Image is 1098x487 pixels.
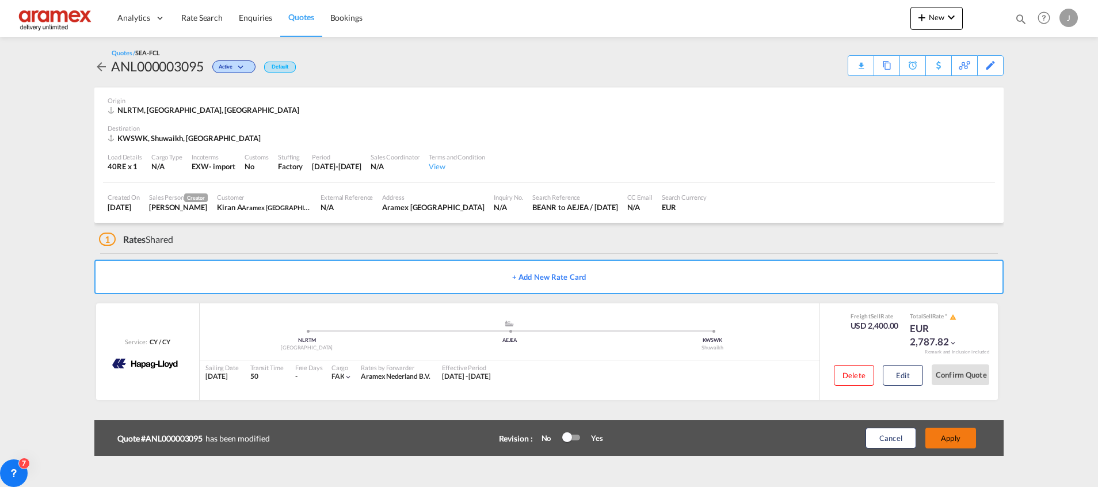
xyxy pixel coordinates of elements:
div: Janice Camporaso [149,202,208,212]
md-icon: icon-arrow-left [94,60,108,74]
div: No [536,433,563,443]
div: J [1059,9,1078,27]
div: View [429,161,485,172]
button: Apply [925,428,976,448]
div: Origin [108,96,990,105]
span: Analytics [117,12,150,24]
div: Address [382,193,485,201]
span: Aramex Nederland B.V. [361,372,430,381]
div: - import [209,161,235,172]
div: Customs [245,153,269,161]
span: NLRTM, [GEOGRAPHIC_DATA], [GEOGRAPHIC_DATA] [117,105,299,115]
div: N/A [494,202,523,212]
div: 08 Sep 2025 - 30 Sep 2025 [442,372,491,382]
div: Yes [579,433,603,443]
div: has been modified [117,430,463,447]
div: NLRTM, Rotterdam, Europe [108,105,302,115]
div: Cargo Type [151,153,182,161]
div: KWSWK, Shuwaikh, Middle East [108,133,264,143]
div: External Reference [321,193,373,201]
img: HAPAG LLOYD [102,349,192,378]
span: Bookings [330,13,363,22]
div: Inquiry No. [494,193,523,201]
div: Destination [108,124,990,132]
div: 50 [250,372,284,382]
div: N/A [627,202,653,212]
div: CC Email [627,193,653,201]
div: N/A [321,202,373,212]
div: Change Status Here [212,60,256,73]
div: Default [264,62,296,73]
button: Cancel [866,428,916,448]
md-icon: icon-chevron-down [949,339,957,347]
span: Creator [184,193,208,202]
div: Period [312,153,361,161]
div: 40RE x 1 [108,161,142,172]
div: Kiran A [217,202,311,212]
button: Delete [834,365,874,386]
div: Change Status Here [204,57,258,75]
md-icon: icon-magnify [1015,13,1027,25]
div: Free Days [295,363,323,372]
md-icon: icon-download [854,58,868,66]
div: NLRTM [205,337,408,344]
div: Total Rate [910,312,967,321]
div: Shuwaikh [611,344,814,352]
div: N/A [371,161,420,172]
div: [DATE] [205,372,239,382]
md-icon: icon-plus 400-fg [915,10,929,24]
div: Shared [99,233,173,246]
div: Aramex Kuwait [382,202,485,212]
div: Sailing Date [205,363,239,372]
div: No [245,161,269,172]
span: Sell [923,313,932,319]
button: Edit [883,365,923,386]
div: EUR 2,787.82 [910,322,967,349]
div: Transit Time [250,363,284,372]
div: Sales Coordinator [371,153,420,161]
span: Rates [123,234,146,245]
div: Factory Stuffing [278,161,303,172]
div: BEANR to AEJEA / 1 Sep 2025 [532,202,618,212]
div: Cargo [331,363,353,372]
div: ANL000003095 [111,57,204,75]
div: Rates by Forwarder [361,363,430,372]
md-icon: assets/icons/custom/ship-fill.svg [502,321,516,326]
span: Enquiries [239,13,272,22]
div: Search Reference [532,193,618,201]
div: Created On [108,193,140,201]
b: Quote #ANL000003095 [117,433,205,444]
span: Subject to Remarks [944,313,948,319]
span: FAK [331,372,345,381]
div: EUR [662,202,707,212]
div: Quotes /SEA-FCL [112,48,160,57]
div: N/A [151,161,182,172]
div: Sales Person [149,193,208,202]
span: 1 [99,233,116,246]
div: Aramex Nederland B.V. [361,372,430,382]
md-icon: icon-chevron-down [235,64,249,71]
div: Load Details [108,153,142,161]
div: KWSWK [611,337,814,344]
div: - [295,372,298,382]
span: Quotes [288,12,314,22]
md-icon: icon-chevron-down [344,373,352,381]
div: USD 2,400.00 [851,320,899,332]
span: SEA-FCL [135,49,159,56]
button: Confirm Quote [932,364,989,385]
div: 30 Sep 2025 [312,161,361,172]
span: New [915,13,958,22]
div: [GEOGRAPHIC_DATA] [205,344,408,352]
div: Incoterms [192,153,235,161]
span: Sell [871,313,880,319]
md-icon: icon-chevron-down [944,10,958,24]
span: Aramex [GEOGRAPHIC_DATA] [242,203,328,212]
div: Quote PDF is not available at this time [854,56,868,66]
div: EXW [192,161,209,172]
span: [DATE] - [DATE] [442,372,491,381]
div: Customer [217,193,311,201]
div: Revision : [499,433,533,444]
div: CY / CY [147,337,170,346]
div: Search Currency [662,193,707,201]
